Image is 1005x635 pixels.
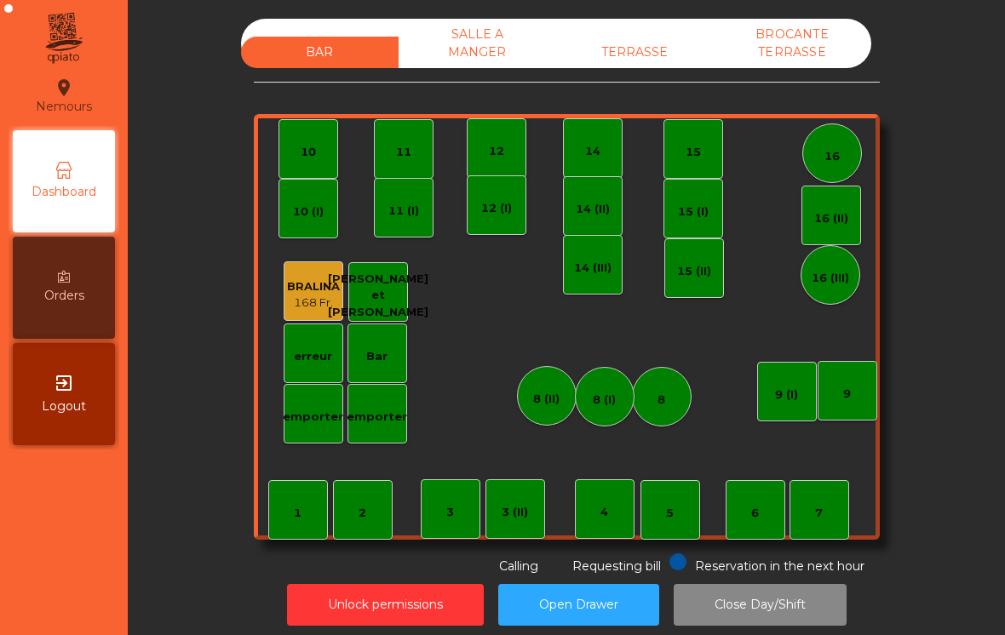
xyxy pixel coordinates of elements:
[814,210,848,227] div: 16 (II)
[388,203,419,220] div: 11 (I)
[301,144,316,161] div: 10
[287,278,340,295] div: BRALINA
[498,584,659,626] button: Open Drawer
[396,144,411,161] div: 11
[775,386,798,403] div: 9 (I)
[287,295,340,312] div: 168 Fr.
[533,391,560,408] div: 8 (II)
[714,19,871,68] div: BROCANTE TERRASSE
[328,271,428,321] div: [PERSON_NAME] et [PERSON_NAME]
[751,505,759,522] div: 6
[399,19,556,68] div: SALLE A MANGER
[499,558,538,574] span: Calling
[36,75,92,117] div: Nemours
[294,505,301,522] div: 1
[359,505,366,522] div: 2
[658,392,665,409] div: 8
[446,504,454,521] div: 3
[815,505,823,522] div: 7
[241,37,399,68] div: BAR
[674,584,847,626] button: Close Day/Shift
[283,409,343,426] div: emporter
[44,287,84,305] span: Orders
[54,77,74,98] i: location_on
[593,392,616,409] div: 8 (I)
[43,9,84,68] img: qpiato
[600,504,608,521] div: 4
[481,200,512,217] div: 12 (I)
[686,144,701,161] div: 15
[489,143,504,160] div: 12
[366,348,388,365] div: Bar
[502,504,528,521] div: 3 (II)
[585,143,600,160] div: 14
[824,148,840,165] div: 16
[574,260,612,277] div: 14 (III)
[556,37,714,68] div: TERRASSE
[576,201,610,218] div: 14 (II)
[572,558,661,574] span: Requesting bill
[843,386,851,403] div: 9
[347,409,407,426] div: emporter
[42,398,86,415] span: Logout
[677,263,711,280] div: 15 (II)
[293,203,324,220] div: 10 (I)
[695,558,864,574] span: Reservation in the next hour
[294,348,332,365] div: erreur
[678,203,709,220] div: 15 (I)
[812,270,849,287] div: 16 (III)
[287,584,484,626] button: Unlock permissions
[32,183,96,201] span: Dashboard
[666,505,674,522] div: 5
[54,373,74,393] i: exit_to_app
